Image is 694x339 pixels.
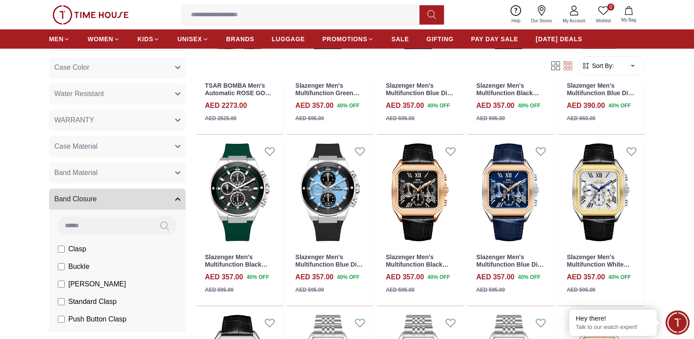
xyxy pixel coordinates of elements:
[53,5,129,25] img: ...
[205,100,247,111] h4: AED 2273.00
[205,82,273,111] a: TSAR BOMBA Men's Automatic ROSE GOLD Dial Watch - TB8213ASET-07
[68,261,89,272] span: Buckle
[177,35,202,43] span: UNISEX
[68,279,126,289] span: [PERSON_NAME]
[177,31,208,47] a: UNISEX
[296,114,324,122] div: AED 595.00
[567,82,634,104] a: Slazenger Men's Multifunction Blue Dial Watch - SL.9.2557.2.04
[205,272,243,282] h4: AED 357.00
[391,31,409,47] a: SALE
[528,18,556,24] span: Our Stores
[58,263,65,270] input: Buckle
[88,35,113,43] span: WOMEN
[196,138,283,246] img: Slazenger Men's Multifunction Black Dial Watch - SL.9.2557.2.02
[536,31,582,47] a: [DATE] DEALS
[205,286,233,294] div: AED 595.00
[386,286,414,294] div: AED 595.00
[391,35,409,43] span: SALE
[296,82,359,111] a: Slazenger Men's Multifunction Green Dial Watch - SL.9.2564.2.05
[526,4,557,26] a: Our Stores
[386,253,448,282] a: Slazenger Men's Multifunction Black Dial Watch - SL.9.2548.2.04
[576,314,650,323] div: Hey there!
[386,100,424,111] h4: AED 357.00
[518,273,540,281] span: 40 % OFF
[137,35,153,43] span: KIDS
[386,272,424,282] h4: AED 357.00
[287,138,373,246] img: Slazenger Men's Multifunction Blue Dial Watch - SL.9.2557.2.01
[49,162,186,183] button: Band Material
[576,324,650,331] p: Talk to our watch expert!
[68,314,127,325] span: Push Button Clasp
[666,310,690,335] div: Chat Widget
[426,31,454,47] a: GIFTING
[58,246,65,253] input: Clasp
[58,281,65,288] input: [PERSON_NAME]
[54,194,97,204] span: Band Closure
[567,253,630,282] a: Slazenger Men's Multifunction White Dial Watch - SL.9.2548.2.02
[618,17,640,23] span: My Bag
[247,273,269,281] span: 40 % OFF
[272,35,305,43] span: LUGGAGE
[54,89,104,99] span: Water Resistant
[386,82,453,104] a: Slazenger Men's Multifunction Blue Dial Watch - SL.9.2564.2.03
[272,31,305,47] a: LUGGAGE
[427,273,450,281] span: 40 % OFF
[536,35,582,43] span: [DATE] DEALS
[54,168,98,178] span: Band Material
[296,253,363,275] a: Slazenger Men's Multifunction Blue Dial Watch - SL.9.2557.2.01
[205,253,268,282] a: Slazenger Men's Multifunction Black Dial Watch - SL.9.2557.2.02
[426,35,454,43] span: GIFTING
[476,82,539,111] a: Slazenger Men's Multifunction Black Dial Watch - SL.9.2564.2.01
[559,18,589,24] span: My Account
[616,4,641,25] button: My Bag
[226,35,254,43] span: BRANDS
[567,100,605,111] h4: AED 390.00
[49,31,70,47] a: MEN
[476,272,514,282] h4: AED 357.00
[476,100,514,111] h4: AED 357.00
[558,138,645,246] img: Slazenger Men's Multifunction White Dial Watch - SL.9.2548.2.02
[68,296,116,307] span: Standard Clasp
[377,138,464,246] img: Slazenger Men's Multifunction Black Dial Watch - SL.9.2548.2.04
[226,31,254,47] a: BRANDS
[322,31,374,47] a: PROMOTIONS
[322,35,367,43] span: PROMOTIONS
[49,57,186,78] button: Case Color
[518,102,540,110] span: 40 % OFF
[137,31,160,47] a: KIDS
[567,114,595,122] div: AED 650.00
[427,102,450,110] span: 40 % OFF
[337,273,359,281] span: 40 % OFF
[468,138,554,246] img: Slazenger Men's Multifunction Blue Dial Watch - SL.9.2548.2.03
[49,35,63,43] span: MEN
[54,62,89,73] span: Case Color
[476,286,505,294] div: AED 595.00
[296,286,324,294] div: AED 595.00
[567,272,605,282] h4: AED 357.00
[592,18,614,24] span: Wishlist
[471,35,518,43] span: PAY DAY SALE
[205,114,236,122] div: AED 2525.00
[58,316,65,323] input: Push Button Clasp
[609,102,631,110] span: 40 % OFF
[49,136,186,157] button: Case Material
[54,141,98,152] span: Case Material
[506,4,526,26] a: Help
[567,286,595,294] div: AED 595.00
[88,31,120,47] a: WOMEN
[386,114,414,122] div: AED 595.00
[49,110,186,131] button: WARRANTY
[471,31,518,47] a: PAY DAY SALE
[49,83,186,104] button: Water Resistant
[49,189,186,210] button: Band Closure
[58,298,65,305] input: Standard Clasp
[476,114,505,122] div: AED 595.00
[337,102,359,110] span: 40 % OFF
[54,115,94,125] span: WARRANTY
[508,18,524,24] span: Help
